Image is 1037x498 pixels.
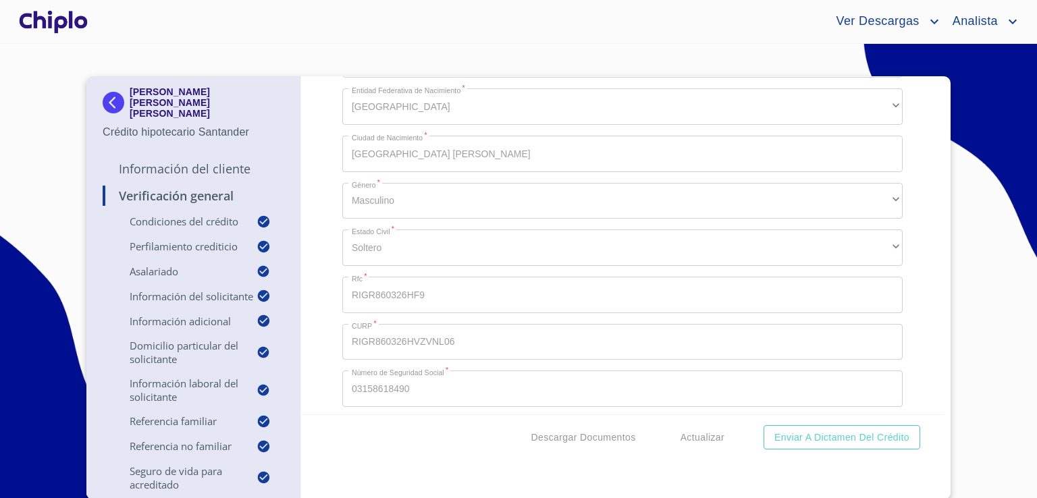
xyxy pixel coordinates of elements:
[774,429,909,446] span: Enviar a Dictamen del Crédito
[103,339,257,366] p: Domicilio Particular del Solicitante
[342,183,903,219] div: Masculino
[764,425,920,450] button: Enviar a Dictamen del Crédito
[681,429,724,446] span: Actualizar
[103,92,130,113] img: Docupass spot blue
[103,289,257,303] p: Información del Solicitante
[103,265,257,278] p: Asalariado
[942,11,1005,32] span: Analista
[826,11,942,32] button: account of current user
[103,240,257,253] p: Perfilamiento crediticio
[531,429,636,446] span: Descargar Documentos
[103,124,284,140] p: Crédito hipotecario Santander
[103,377,257,404] p: Información Laboral del Solicitante
[942,11,1021,32] button: account of current user
[103,414,257,428] p: Referencia Familiar
[103,161,284,177] p: Información del Cliente
[103,188,284,204] p: Verificación General
[103,314,257,328] p: Información adicional
[103,86,284,124] div: [PERSON_NAME] [PERSON_NAME] [PERSON_NAME]
[342,88,903,125] div: [GEOGRAPHIC_DATA]
[130,86,284,119] p: [PERSON_NAME] [PERSON_NAME] [PERSON_NAME]
[342,229,903,266] div: Soltero
[826,11,926,32] span: Ver Descargas
[675,425,730,450] button: Actualizar
[103,464,257,491] p: Seguro de Vida para Acreditado
[526,425,641,450] button: Descargar Documentos
[103,439,257,453] p: Referencia No Familiar
[103,215,257,228] p: Condiciones del Crédito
